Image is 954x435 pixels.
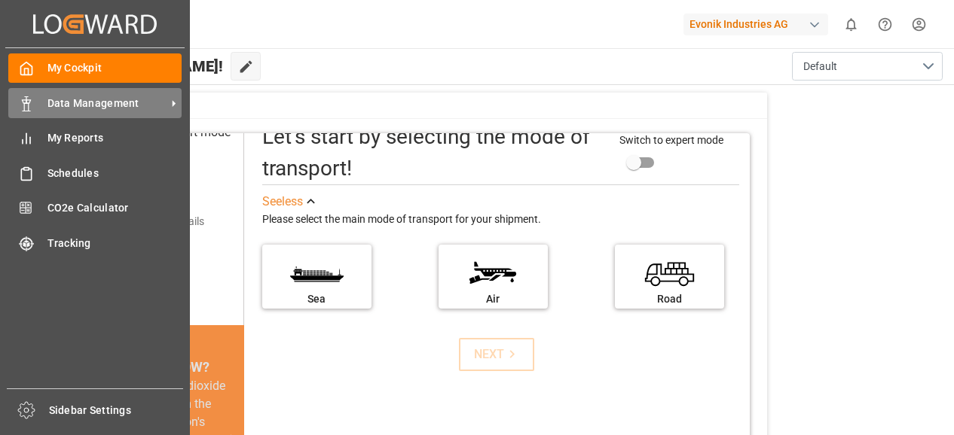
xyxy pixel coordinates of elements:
[262,211,739,229] div: Please select the main mode of transport for your shipment.
[8,53,182,83] a: My Cockpit
[8,193,182,223] a: CO2e Calculator
[8,158,182,187] a: Schedules
[47,60,182,76] span: My Cockpit
[619,134,723,146] span: Switch to expert mode
[47,236,182,251] span: Tracking
[803,59,837,75] span: Default
[47,130,182,146] span: My Reports
[792,52,943,81] button: open menu
[47,200,182,216] span: CO2e Calculator
[49,403,184,418] span: Sidebar Settings
[622,291,717,307] div: Road
[262,193,303,211] div: See less
[270,291,364,307] div: Sea
[47,166,182,181] span: Schedules
[868,8,902,41] button: Help Center
[8,123,182,153] a: My Reports
[683,14,828,35] div: Evonik Industries AG
[474,345,520,364] div: NEXT
[683,10,834,38] button: Evonik Industries AG
[834,8,868,41] button: show 0 new notifications
[459,338,534,371] button: NEXT
[446,291,540,307] div: Air
[262,121,604,184] div: Let's start by selecting the mode of transport!
[8,228,182,257] a: Tracking
[47,96,167,111] span: Data Management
